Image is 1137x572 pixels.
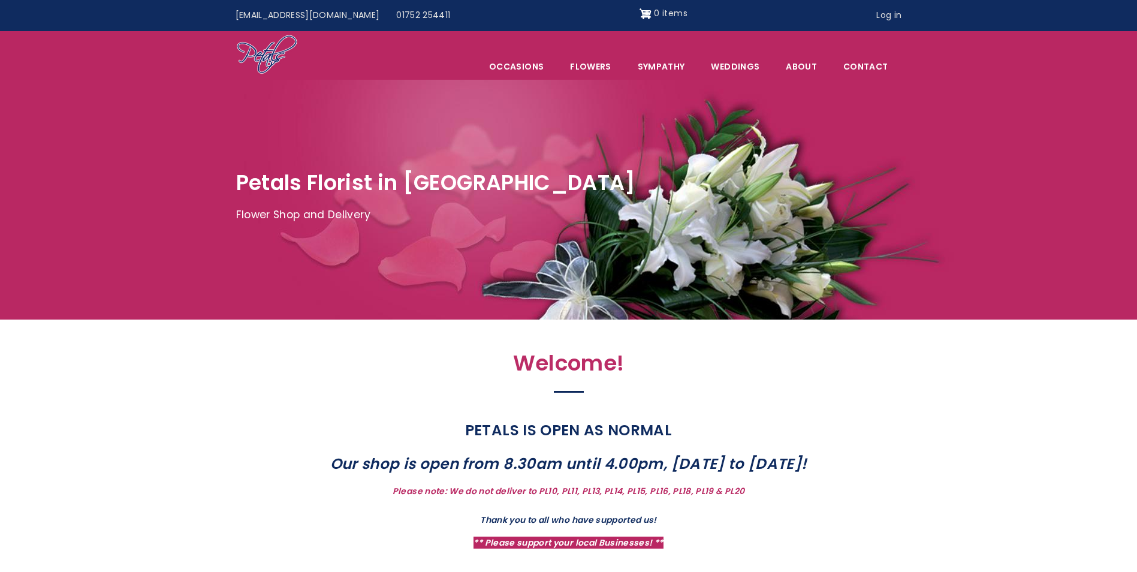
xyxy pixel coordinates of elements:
img: Home [236,34,298,76]
strong: Thank you to all who have supported us! [480,514,657,526]
a: Contact [831,54,900,79]
strong: PETALS IS OPEN AS NORMAL [465,420,672,441]
a: Sympathy [625,54,698,79]
span: Occasions [476,54,556,79]
span: 0 items [654,7,687,19]
a: Flowers [557,54,623,79]
a: 01752 254411 [388,4,459,27]
strong: ** Please support your local Businesses! ** [474,537,663,549]
span: Weddings [698,54,772,79]
p: Flower Shop and Delivery [236,206,901,224]
img: Shopping cart [640,4,652,23]
a: About [773,54,830,79]
strong: Our shop is open from 8.30am until 4.00pm, [DATE] to [DATE]! [330,453,807,474]
a: Log in [868,4,910,27]
h2: Welcome! [308,351,830,383]
strong: Please note: We do not deliver to PL10, PL11, PL13, PL14, PL15, PL16, PL18, PL19 & PL20 [393,485,744,497]
span: Petals Florist in [GEOGRAPHIC_DATA] [236,168,636,197]
a: Shopping cart 0 items [640,4,687,23]
a: [EMAIL_ADDRESS][DOMAIN_NAME] [227,4,388,27]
